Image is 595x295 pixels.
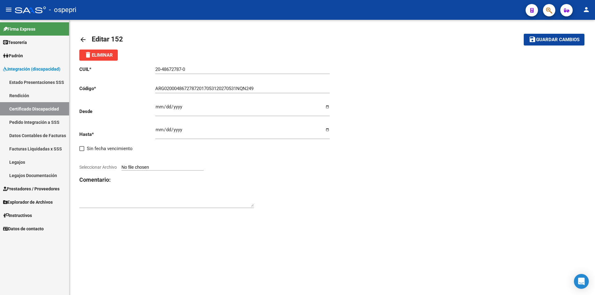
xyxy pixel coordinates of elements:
[3,185,59,192] span: Prestadores / Proveedores
[79,85,155,92] p: Código
[3,39,27,46] span: Tesorería
[79,131,155,138] p: Hasta
[524,34,584,45] button: Guardar cambios
[3,52,23,59] span: Padrón
[3,225,44,232] span: Datos de contacto
[79,176,111,183] strong: Comentario:
[5,6,12,13] mat-icon: menu
[84,51,92,59] mat-icon: delete
[529,36,536,43] mat-icon: save
[3,66,60,72] span: Integración (discapacidad)
[79,108,155,115] p: Desde
[3,212,32,219] span: Instructivos
[84,52,113,58] span: Eliminar
[3,199,53,206] span: Explorador de Archivos
[574,274,589,289] div: Open Intercom Messenger
[92,35,123,43] span: Editar 152
[79,50,118,61] button: Eliminar
[49,3,76,17] span: - ospepri
[87,145,133,152] span: Sin fecha vencimiento
[79,165,117,170] span: Seleccionar Archivo
[3,26,35,33] span: Firma Express
[536,37,580,43] span: Guardar cambios
[79,66,155,73] p: CUIL
[583,6,590,13] mat-icon: person
[79,36,87,43] mat-icon: arrow_back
